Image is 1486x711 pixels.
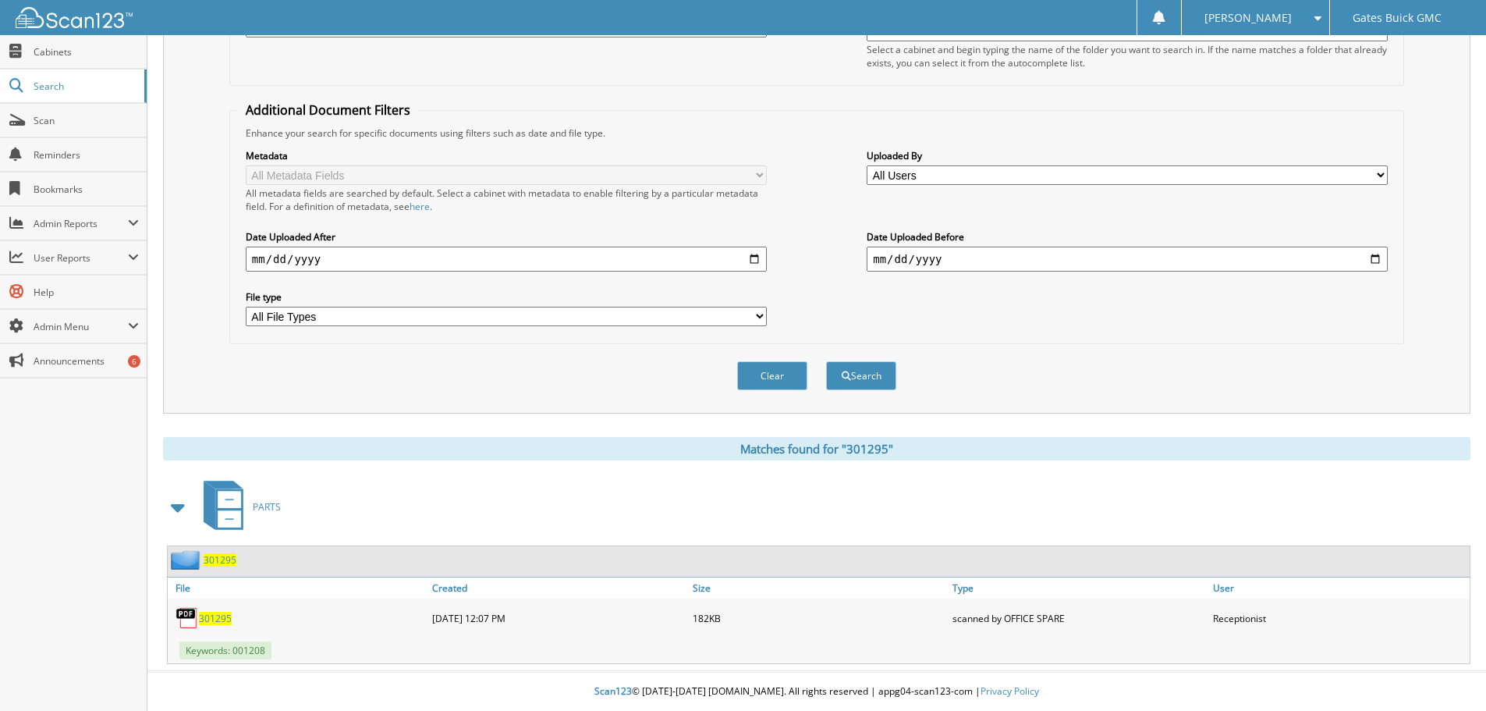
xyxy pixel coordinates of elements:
a: Type [949,578,1209,599]
img: scan123-logo-white.svg [16,7,133,28]
span: Admin Reports [34,217,128,230]
span: PARTS [253,500,281,514]
div: scanned by OFFICE SPARE [949,603,1209,634]
a: User [1209,578,1470,599]
img: folder2.png [171,550,204,570]
label: File type [246,290,767,304]
div: 182KB [689,603,949,634]
div: Select a cabinet and begin typing the name of the folder you want to search in. If the name match... [867,43,1388,69]
div: © [DATE]-[DATE] [DOMAIN_NAME]. All rights reserved | appg04-scan123-com | [147,673,1486,711]
a: Size [689,578,949,599]
input: end [867,247,1388,272]
span: Scan123 [594,684,632,698]
a: File [168,578,428,599]
a: PARTS [194,476,281,538]
div: All metadata fields are searched by default. Select a cabinet with metadata to enable filtering b... [246,187,767,213]
a: Privacy Policy [981,684,1039,698]
legend: Additional Document Filters [238,101,418,119]
button: Search [826,361,896,390]
span: Search [34,80,137,93]
a: Created [428,578,689,599]
span: Help [34,286,139,299]
div: Receptionist [1209,603,1470,634]
span: Keywords: 001208 [179,642,271,659]
label: Date Uploaded Before [867,230,1388,244]
label: Date Uploaded After [246,230,767,244]
div: Matches found for "301295" [163,437,1470,460]
button: Clear [737,361,807,390]
span: Gates Buick GMC [1353,13,1442,23]
span: Bookmarks [34,183,139,196]
label: Metadata [246,149,767,162]
span: User Reports [34,251,128,265]
span: Cabinets [34,45,139,59]
a: here [410,200,430,213]
span: Scan [34,114,139,127]
span: [PERSON_NAME] [1204,13,1292,23]
span: Reminders [34,148,139,162]
a: 301295 [204,553,236,567]
span: Announcements [34,354,139,368]
div: [DATE] 12:07 PM [428,603,689,634]
img: PDF.png [176,606,199,630]
div: Enhance your search for specific documents using filters such as date and file type. [238,126,1396,140]
div: 6 [128,355,140,368]
a: 301295 [199,612,232,625]
span: Admin Menu [34,320,128,333]
input: start [246,247,767,272]
label: Uploaded By [867,149,1388,162]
